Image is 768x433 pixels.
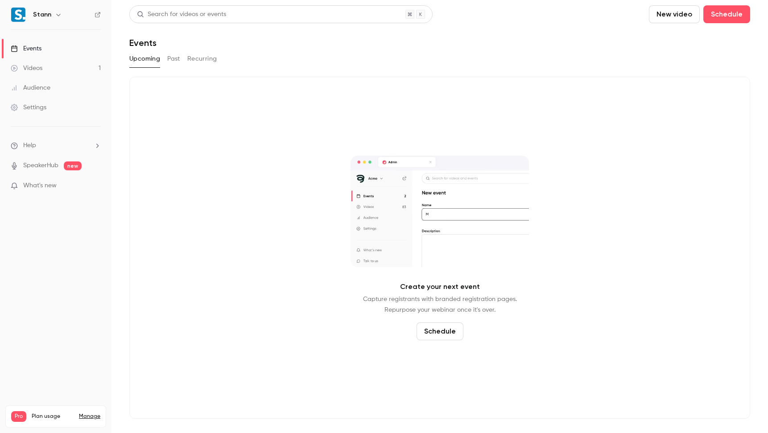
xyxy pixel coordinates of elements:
[703,5,750,23] button: Schedule
[400,281,480,292] p: Create your next event
[23,181,57,190] span: What's new
[79,413,100,420] a: Manage
[23,141,36,150] span: Help
[187,52,217,66] button: Recurring
[11,44,41,53] div: Events
[11,83,50,92] div: Audience
[11,411,26,422] span: Pro
[137,10,226,19] div: Search for videos or events
[417,322,463,340] button: Schedule
[32,413,74,420] span: Plan usage
[33,10,51,19] h6: Stann
[363,294,517,315] p: Capture registrants with branded registration pages. Repurpose your webinar once it's over.
[129,37,157,48] h1: Events
[11,64,42,73] div: Videos
[11,103,46,112] div: Settings
[649,5,700,23] button: New video
[64,161,82,170] span: new
[167,52,180,66] button: Past
[23,161,58,170] a: SpeakerHub
[11,8,25,22] img: Stann
[129,52,160,66] button: Upcoming
[11,141,101,150] li: help-dropdown-opener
